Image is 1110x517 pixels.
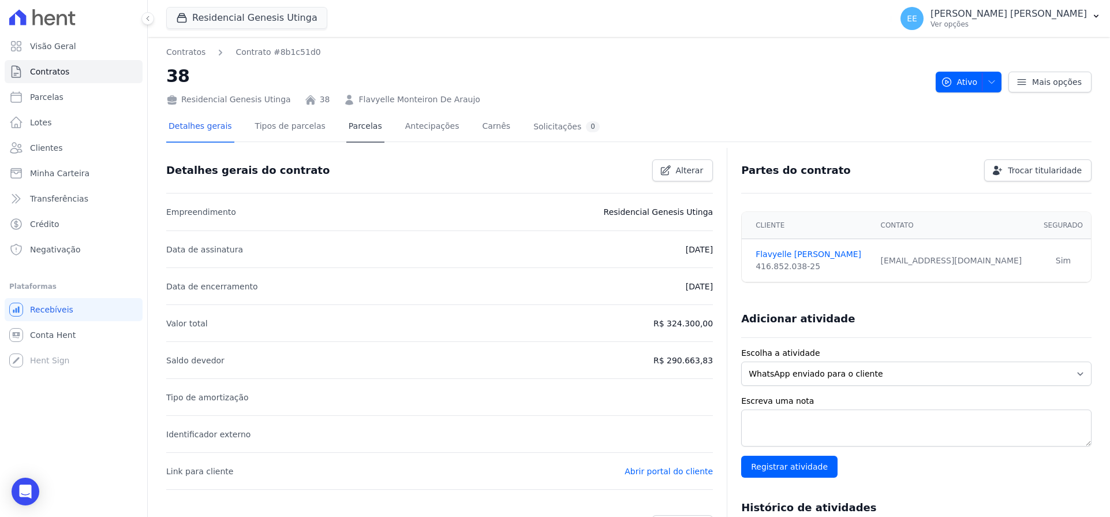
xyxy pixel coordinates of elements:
[166,46,205,58] a: Contratos
[166,390,249,404] p: Tipo de amortização
[652,159,713,181] a: Alterar
[930,20,1087,29] p: Ver opções
[358,94,480,106] a: Flavyelle Monteiron De Araujo
[166,280,258,293] p: Data de encerramento
[166,46,926,58] nav: Breadcrumb
[30,142,62,154] span: Clientes
[166,354,225,367] p: Saldo devedor
[586,121,600,132] div: 0
[741,395,1092,407] label: Escreva uma nota
[653,317,713,330] p: R$ 324.300,00
[9,280,138,293] div: Plataformas
[166,464,233,478] p: Link para cliente
[533,121,600,132] div: Solicitações
[346,112,384,143] a: Parcelas
[604,205,713,219] p: Residencial Genesis Utinga
[891,2,1110,35] button: EE [PERSON_NAME] [PERSON_NAME] Ver opções
[5,111,143,134] a: Lotes
[686,243,713,256] p: [DATE]
[166,205,236,219] p: Empreendimento
[166,427,251,441] p: Identificador externo
[403,112,462,143] a: Antecipações
[166,112,234,143] a: Detalhes gerais
[5,238,143,261] a: Negativação
[5,162,143,185] a: Minha Carteira
[30,117,52,128] span: Lotes
[5,323,143,347] a: Conta Hent
[30,168,89,179] span: Minha Carteira
[5,85,143,109] a: Parcelas
[166,63,926,89] h2: 38
[1036,212,1091,239] th: Segurado
[741,312,855,326] h3: Adicionar atividade
[166,243,243,256] p: Data de assinatura
[166,7,327,29] button: Residencial Genesis Utinga
[531,112,602,143] a: Solicitações0
[756,261,866,273] div: 416.852.038-25
[741,347,1092,359] label: Escolha a atividade
[756,248,866,261] a: Flavyelle [PERSON_NAME]
[320,94,330,106] a: 38
[166,94,291,106] div: Residencial Genesis Utinga
[236,46,320,58] a: Contrato #8b1c51d0
[1032,76,1082,88] span: Mais opções
[625,467,713,476] a: Abrir portal do cliente
[5,136,143,159] a: Clientes
[480,112,513,143] a: Carnês
[166,46,321,58] nav: Breadcrumb
[941,72,978,92] span: Ativo
[30,66,69,77] span: Contratos
[30,40,76,52] span: Visão Geral
[5,213,143,236] a: Crédito
[1008,165,1082,176] span: Trocar titularidade
[30,193,88,204] span: Transferências
[686,280,713,293] p: [DATE]
[30,218,59,230] span: Crédito
[936,72,1002,92] button: Ativo
[741,456,838,478] input: Registrar atividade
[166,317,208,330] p: Valor total
[253,112,328,143] a: Tipos de parcelas
[1036,239,1091,282] td: Sim
[930,8,1087,20] p: [PERSON_NAME] [PERSON_NAME]
[5,187,143,210] a: Transferências
[881,255,1029,267] div: [EMAIL_ADDRESS][DOMAIN_NAME]
[741,501,876,515] h3: Histórico de atividades
[742,212,873,239] th: Cliente
[676,165,704,176] span: Alterar
[12,478,39,505] div: Open Intercom Messenger
[741,163,851,177] h3: Partes do contrato
[653,354,713,367] p: R$ 290.663,83
[5,298,143,321] a: Recebíveis
[874,212,1036,239] th: Contato
[30,91,63,103] span: Parcelas
[5,35,143,58] a: Visão Geral
[5,60,143,83] a: Contratos
[166,163,330,177] h3: Detalhes gerais do contrato
[907,14,917,23] span: EE
[1008,72,1092,92] a: Mais opções
[30,244,81,255] span: Negativação
[30,329,76,341] span: Conta Hent
[30,304,73,315] span: Recebíveis
[984,159,1092,181] a: Trocar titularidade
